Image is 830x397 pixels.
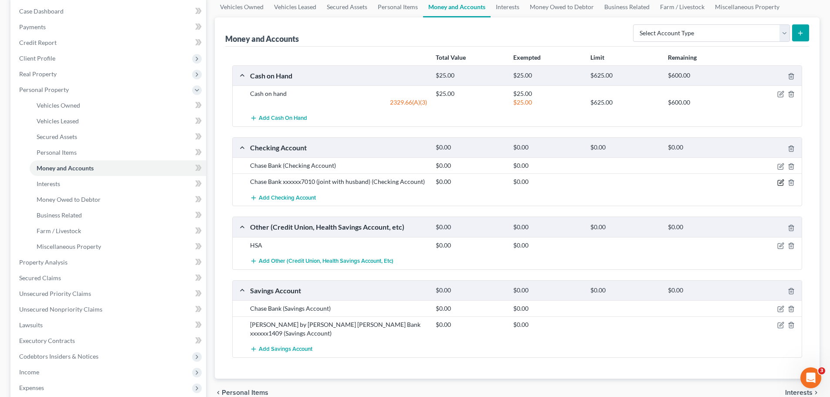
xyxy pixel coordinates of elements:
span: Vehicles Owned [37,102,80,109]
div: $0.00 [431,161,508,170]
span: Money Owed to Debtor [37,196,101,203]
div: $600.00 [664,71,741,80]
a: Vehicles Owned [30,98,206,113]
div: Savings Account [246,286,431,295]
div: $0.00 [431,177,508,186]
a: Executory Contracts [12,333,206,349]
div: $0.00 [509,241,586,250]
div: $0.00 [509,286,586,295]
a: Payments [12,19,206,35]
button: Add Checking Account [250,190,316,206]
div: $25.00 [509,98,586,107]
div: $0.00 [431,223,508,231]
div: Money and Accounts [225,34,299,44]
button: Add Cash on Hand [250,110,307,126]
div: $25.00 [431,89,508,98]
div: $25.00 [509,89,586,98]
div: $0.00 [431,286,508,295]
div: $0.00 [509,143,586,152]
span: Client Profile [19,54,55,62]
span: Credit Report [19,39,57,46]
span: Case Dashboard [19,7,64,15]
div: $0.00 [509,177,586,186]
span: Lawsuits [19,321,43,329]
div: HSA [246,241,431,250]
span: Personal Items [222,389,268,396]
div: Chase Bank xxxxxx7010 (joint with husband) (Checking Account) [246,177,431,186]
a: Miscellaneous Property [30,239,206,254]
div: Chase Bank (Checking Account) [246,161,431,170]
span: Money and Accounts [37,164,94,172]
span: Payments [19,23,46,31]
span: Add Checking Account [259,194,316,201]
button: Add Savings Account [250,341,312,357]
span: Real Property [19,70,57,78]
a: Unsecured Priority Claims [12,286,206,302]
a: Business Related [30,207,206,223]
span: 3 [818,367,825,374]
div: $625.00 [586,98,663,107]
a: Credit Report [12,35,206,51]
a: Lawsuits [12,317,206,333]
i: chevron_left [215,389,222,396]
i: chevron_right [813,389,820,396]
strong: Limit [590,54,604,61]
span: Add Other (Credit Union, Health Savings Account, etc) [259,258,393,265]
span: Secured Assets [37,133,77,140]
span: Add Savings Account [259,346,312,353]
div: $0.00 [431,320,508,329]
div: $625.00 [586,71,663,80]
span: Vehicles Leased [37,117,79,125]
a: Interests [30,176,206,192]
div: Cash on hand [246,89,431,98]
a: Unsecured Nonpriority Claims [12,302,206,317]
a: Secured Assets [30,129,206,145]
span: Property Analysis [19,258,68,266]
div: Checking Account [246,143,431,152]
div: $25.00 [431,71,508,80]
button: Add Other (Credit Union, Health Savings Account, etc) [250,253,393,269]
span: Codebtors Insiders & Notices [19,353,98,360]
span: Miscellaneous Property [37,243,101,250]
a: Vehicles Leased [30,113,206,129]
div: $0.00 [431,241,508,250]
span: Farm / Livestock [37,227,81,234]
span: Unsecured Nonpriority Claims [19,305,102,313]
div: $0.00 [664,143,741,152]
div: $0.00 [586,223,663,231]
span: Business Related [37,211,82,219]
div: Chase Bank (Savings Account) [246,304,431,313]
button: chevron_left Personal Items [215,389,268,396]
span: Unsecured Priority Claims [19,290,91,297]
span: Personal Property [19,86,69,93]
span: Income [19,368,39,376]
div: $600.00 [664,98,741,107]
span: Secured Claims [19,274,61,282]
div: $0.00 [586,286,663,295]
strong: Exempted [513,54,541,61]
div: $0.00 [509,320,586,329]
span: Interests [785,389,813,396]
span: Interests [37,180,60,187]
div: $0.00 [664,223,741,231]
span: Executory Contracts [19,337,75,344]
div: $0.00 [509,223,586,231]
div: $0.00 [431,143,508,152]
a: Money Owed to Debtor [30,192,206,207]
strong: Remaining [668,54,697,61]
a: Property Analysis [12,254,206,270]
div: Cash on Hand [246,71,431,80]
div: Other (Credit Union, Health Savings Account, etc) [246,222,431,231]
div: 2329.66(A)(3) [246,98,431,107]
span: Add Cash on Hand [259,115,307,122]
div: $0.00 [431,304,508,313]
a: Case Dashboard [12,3,206,19]
strong: Total Value [436,54,466,61]
span: Personal Items [37,149,77,156]
div: $0.00 [509,304,586,313]
div: $25.00 [509,71,586,80]
a: Personal Items [30,145,206,160]
span: Expenses [19,384,44,391]
a: Secured Claims [12,270,206,286]
div: $0.00 [664,286,741,295]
